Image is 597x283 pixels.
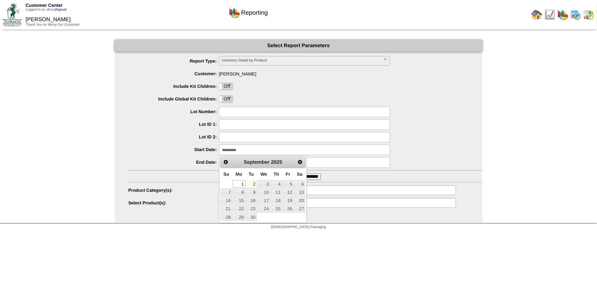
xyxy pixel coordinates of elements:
[283,180,294,188] a: 5
[128,147,219,152] label: Start Date:
[128,200,219,205] label: Select Product(s):
[26,23,80,27] span: Thank You for Being Our Customer!
[246,188,257,196] a: 9
[283,197,294,204] a: 19
[222,56,381,65] span: Inventory Detail by Product
[229,7,240,18] img: graph.gif
[246,197,257,204] a: 16
[296,158,304,166] a: Next
[223,159,229,165] span: Prev
[219,96,233,103] label: Off
[221,188,232,196] a: 7
[241,9,268,16] span: Reporting
[233,205,245,213] a: 22
[128,58,219,64] label: Report Type:
[274,172,279,177] span: Thursday
[233,188,245,196] a: 8
[583,9,594,20] img: calendarinout.gif
[258,205,270,213] a: 24
[294,188,305,196] a: 13
[258,180,270,188] a: 3
[128,69,482,77] span: [PERSON_NAME]
[26,3,63,8] span: Customer Center
[219,95,233,103] div: OnOff
[271,225,326,229] span: [DEMOGRAPHIC_DATA] Packaging
[233,180,245,188] a: 1
[128,122,219,127] label: Lot ID 1:
[246,213,257,221] a: 30
[128,134,219,139] label: Lot ID 2:
[244,160,270,165] span: September
[531,9,542,20] img: home.gif
[283,205,294,213] a: 26
[294,205,305,213] a: 27
[219,83,233,90] label: Off
[219,83,233,90] div: OnOff
[271,160,282,165] span: 2025
[55,8,67,12] a: (logout)
[233,213,245,221] a: 29
[128,188,219,193] label: Product Category(s):
[128,160,219,165] label: End Date:
[221,158,230,166] a: Prev
[233,197,245,204] a: 15
[221,205,232,213] a: 21
[223,172,229,177] span: Sunday
[236,172,242,177] span: Monday
[286,172,290,177] span: Friday
[221,197,232,204] a: 14
[544,9,555,20] img: line_graph.gif
[570,9,581,20] img: calendarprod.gif
[297,159,303,165] span: Next
[115,40,482,52] div: Select Report Parameters
[249,172,254,177] span: Tuesday
[3,3,22,26] img: ZoRoCo_Logo(Green%26Foil)%20jpg.webp
[297,172,302,177] span: Saturday
[271,180,282,188] a: 4
[246,205,257,213] a: 23
[128,109,219,114] label: Lot Number:
[294,180,305,188] a: 6
[128,84,219,89] label: Include Kit Children:
[26,17,71,23] span: [PERSON_NAME]
[258,197,270,204] a: 17
[271,205,282,213] a: 25
[258,188,270,196] a: 10
[271,197,282,204] a: 18
[283,188,294,196] a: 12
[271,188,282,196] a: 11
[294,197,305,204] a: 20
[26,8,67,12] span: Logged in as Jlicon
[260,172,267,177] span: Wednesday
[128,71,219,76] label: Customer:
[221,213,232,221] a: 28
[557,9,568,20] img: graph.gif
[246,180,257,188] a: 2
[128,96,219,102] label: Include Global Kit Children:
